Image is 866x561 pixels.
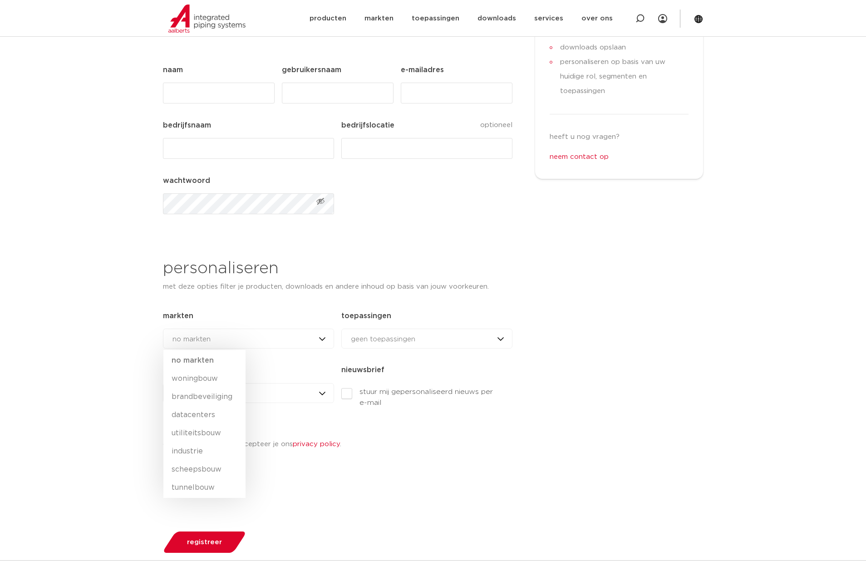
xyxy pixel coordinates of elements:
[550,133,620,140] span: heeft u nog vragen?
[163,388,246,406] li: brandbeveiliging
[341,363,512,378] legend: nieuwsbrief
[163,365,173,376] label: rol
[550,153,609,160] a: neem contact op
[163,460,246,478] li: scheepsbouw
[558,55,689,98] span: personaliseren op basis van uw huidige rol, segmenten en toepassingen
[282,64,341,75] label: Gebruikersnaam
[351,336,415,343] span: geen toepassingen
[163,120,211,131] label: bedrijfsnaam
[341,120,394,131] label: bedrijfslocatie
[163,478,246,497] li: tunnelbouw
[163,481,301,516] iframe: reCAPTCHA
[163,351,246,369] li: no markten
[163,468,193,479] label: CAPTCHA
[341,310,391,321] label: toepassingen
[558,40,626,55] span: downloads opslaan
[172,336,211,343] span: no markten
[187,539,222,546] span: registreer
[163,175,210,186] label: Wachtwoord
[160,531,249,554] button: registreer
[163,369,246,388] li: woningbouw
[163,424,246,442] li: utiliteitsbouw
[163,258,512,280] h2: personaliseren
[341,386,498,408] label: stuur mij gepersonaliseerd nieuws per e-mail
[163,406,246,424] li: datacenters
[163,64,183,75] label: Naam
[293,441,340,448] a: privacy policy
[163,442,246,460] li: industrie
[480,118,512,133] div: optioneel
[401,64,444,75] label: E-mailadres
[163,437,512,452] div: door verder te gaan, accepteer je ons .
[316,188,325,214] button: Toon wachtwoord
[163,310,193,321] label: markten
[163,229,512,294] div: met deze opties filter je producten, downloads en andere inhoud op basis van jouw voorkeuren.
